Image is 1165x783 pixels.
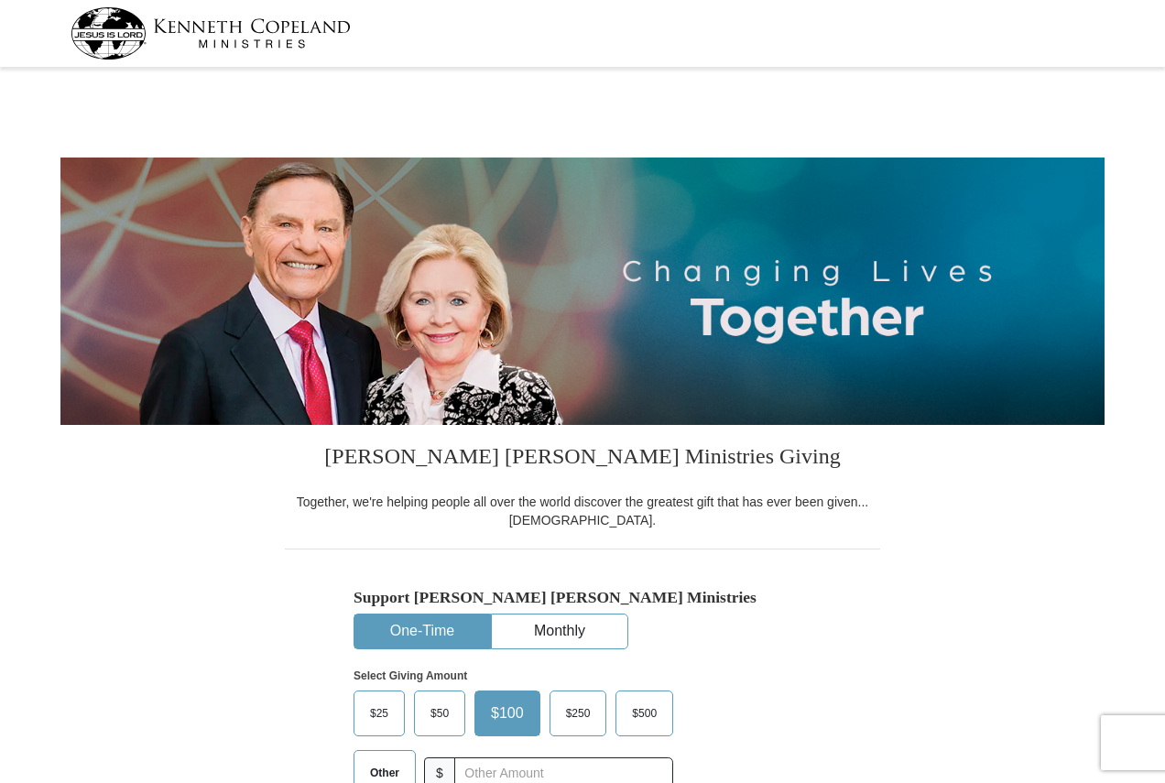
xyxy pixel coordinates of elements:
[354,614,490,648] button: One-Time
[492,614,627,648] button: Monthly
[557,700,600,727] span: $250
[71,7,351,60] img: kcm-header-logo.svg
[482,700,533,727] span: $100
[361,700,397,727] span: $25
[354,588,811,607] h5: Support [PERSON_NAME] [PERSON_NAME] Ministries
[354,669,467,682] strong: Select Giving Amount
[623,700,666,727] span: $500
[285,493,880,529] div: Together, we're helping people all over the world discover the greatest gift that has ever been g...
[285,425,880,493] h3: [PERSON_NAME] [PERSON_NAME] Ministries Giving
[421,700,458,727] span: $50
